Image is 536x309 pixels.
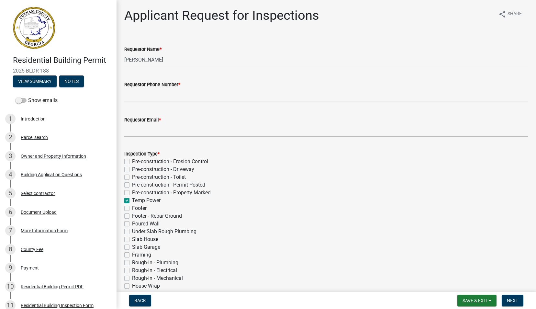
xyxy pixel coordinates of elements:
div: 2 [5,132,16,143]
span: Share [508,10,522,18]
div: 4 [5,169,16,180]
button: View Summary [13,75,57,87]
img: Putnam County, Georgia [13,7,55,49]
div: 5 [5,188,16,199]
div: Residential Building Inspection Form [21,303,94,308]
label: Framing [132,251,151,259]
div: 7 [5,225,16,236]
label: Pre-construction - Property Marked [132,189,211,197]
div: 8 [5,244,16,255]
wm-modal-confirm: Summary [13,79,57,84]
div: 3 [5,151,16,161]
button: shareShare [493,8,527,20]
span: 2025-BLDR-188 [13,68,104,74]
label: Pre-construction - Permit Posted [132,181,205,189]
label: Rough-in - Mechanical [132,274,183,282]
div: Document Upload [21,210,57,214]
label: Show emails [16,97,58,104]
div: Select contractor [21,191,55,196]
label: Slab House [132,235,158,243]
div: Building Application Questions [21,172,82,177]
label: Requestor Email [124,118,161,122]
div: Parcel search [21,135,48,140]
label: Inspection Type [124,152,160,156]
button: Next [502,295,523,306]
h4: Residential Building Permit [13,56,111,65]
div: County Fee [21,247,43,252]
label: Poured Wall [132,220,160,228]
div: Introduction [21,117,46,121]
div: Owner and Property Information [21,154,86,158]
label: Rough-in - Electrical [132,267,177,274]
div: 10 [5,281,16,292]
label: Footer [132,204,147,212]
label: Rough-in - Plumbing [132,259,178,267]
label: House Wrap [132,282,160,290]
i: share [498,10,506,18]
div: 6 [5,207,16,217]
span: Save & Exit [463,298,487,303]
div: More Information Form [21,228,68,233]
h1: Applicant Request for Inspections [124,8,319,23]
div: Payment [21,266,39,270]
div: 1 [5,114,16,124]
label: Requestor Name [124,47,162,52]
div: Residential Building Permit PDF [21,284,84,289]
label: Under Slab Rough Plumbing [132,228,196,235]
button: Back [129,295,151,306]
label: Temp Power [132,197,161,204]
label: Requestor Phone Number [124,83,180,87]
button: Save & Exit [457,295,497,306]
label: Footer - Rebar Ground [132,212,182,220]
label: Pre-construction - Toilet [132,173,186,181]
span: Next [507,298,518,303]
wm-modal-confirm: Notes [59,79,84,84]
label: Slab Garage [132,243,160,251]
span: Back [134,298,146,303]
label: Pre-construction - Driveway [132,166,194,173]
button: Notes [59,75,84,87]
div: 9 [5,263,16,273]
label: Pre-construction - Erosion Control [132,158,208,166]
